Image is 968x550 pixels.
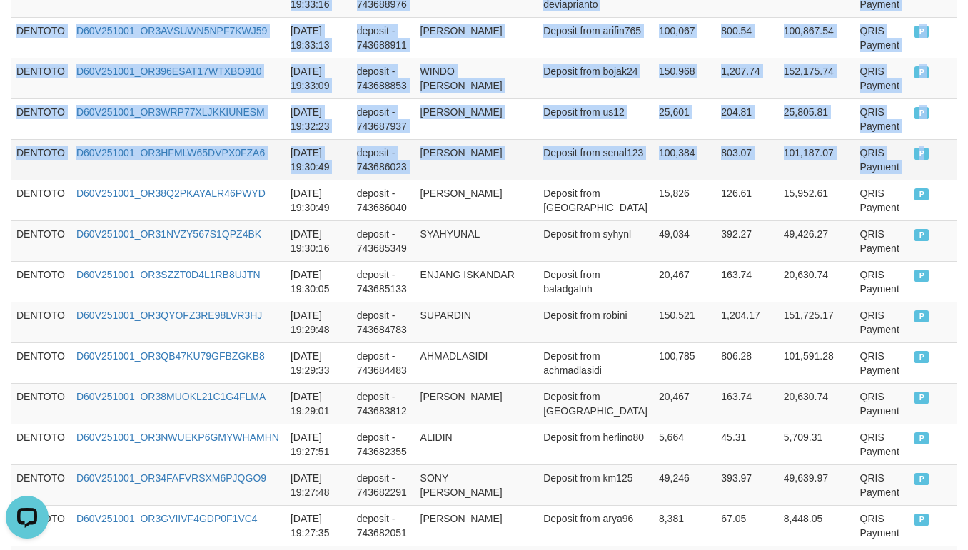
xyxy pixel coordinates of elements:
td: 100,785 [653,342,715,383]
span: PAID [914,392,929,404]
td: 8,448.05 [778,505,854,546]
td: 25,601 [653,98,715,139]
td: [DATE] 19:30:49 [285,180,351,220]
span: PAID [914,310,929,322]
span: PAID [914,148,929,160]
td: WINDO [PERSON_NAME] [415,58,538,98]
td: DENTOTO [11,17,71,58]
td: deposit - 743684483 [351,342,415,383]
td: [PERSON_NAME] [415,505,538,546]
td: 803.07 [715,139,777,180]
td: SYAHYUNAL [415,220,538,261]
td: 45.31 [715,424,777,464]
td: deposit - 743685349 [351,220,415,261]
td: Deposit from syhynl [538,220,653,261]
td: 126.61 [715,180,777,220]
td: 49,034 [653,220,715,261]
a: D60V251001_OR3WRP77XLJKKIUNESM [76,106,265,118]
span: PAID [914,107,929,119]
td: Deposit from [GEOGRAPHIC_DATA] [538,383,653,424]
a: D60V251001_OR3QYOFZ3RE98LVR3HJ [76,310,262,321]
td: 151,725.17 [778,302,854,342]
td: 152,175.74 [778,58,854,98]
span: PAID [914,26,929,38]
td: deposit - 743688853 [351,58,415,98]
span: PAID [914,229,929,241]
td: Deposit from senal123 [538,139,653,180]
span: PAID [914,351,929,363]
td: 150,968 [653,58,715,98]
td: DENTOTO [11,261,71,302]
td: [DATE] 19:30:05 [285,261,351,302]
td: 49,246 [653,464,715,505]
td: deposit - 743688911 [351,17,415,58]
td: ALIDIN [415,424,538,464]
td: [DATE] 19:30:16 [285,220,351,261]
td: [DATE] 19:33:09 [285,58,351,98]
td: QRIS Payment [854,383,909,424]
td: [DATE] 19:32:23 [285,98,351,139]
td: 800.54 [715,17,777,58]
td: 15,952.61 [778,180,854,220]
a: D60V251001_OR3SZZT0D4L1RB8UJTN [76,269,261,280]
td: QRIS Payment [854,464,909,505]
td: DENTOTO [11,58,71,98]
td: [DATE] 19:30:49 [285,139,351,180]
td: 49,639.97 [778,464,854,505]
a: D60V251001_OR396ESAT17WTXBO910 [76,66,262,77]
td: DENTOTO [11,302,71,342]
td: Deposit from achmadlasidi [538,342,653,383]
td: deposit - 743686040 [351,180,415,220]
td: DENTOTO [11,98,71,139]
a: D60V251001_OR3AVSUWN5NPF7KWJ59 [76,25,267,36]
td: 20,630.74 [778,261,854,302]
td: ENJANG ISKANDAR [415,261,538,302]
td: [PERSON_NAME] [415,180,538,220]
td: [DATE] 19:27:51 [285,424,351,464]
td: [PERSON_NAME] [415,383,538,424]
td: QRIS Payment [854,58,909,98]
td: [DATE] 19:27:35 [285,505,351,546]
td: 204.81 [715,98,777,139]
td: 20,630.74 [778,383,854,424]
td: Deposit from us12 [538,98,653,139]
span: PAID [914,188,929,200]
td: 150,521 [653,302,715,342]
td: Deposit from bojak24 [538,58,653,98]
td: QRIS Payment [854,424,909,464]
td: [DATE] 19:29:33 [285,342,351,383]
td: [PERSON_NAME] [415,17,538,58]
td: 163.74 [715,383,777,424]
span: PAID [914,270,929,282]
td: Deposit from robini [538,302,653,342]
td: deposit - 743687937 [351,98,415,139]
td: QRIS Payment [854,180,909,220]
td: Deposit from arifin765 [538,17,653,58]
td: 163.74 [715,261,777,302]
td: deposit - 743686023 [351,139,415,180]
td: 20,467 [653,383,715,424]
td: QRIS Payment [854,505,909,546]
td: QRIS Payment [854,139,909,180]
td: Deposit from arya96 [538,505,653,546]
td: 67.05 [715,505,777,546]
span: PAID [914,473,929,485]
td: 100,384 [653,139,715,180]
td: SONY [PERSON_NAME] [415,464,538,505]
a: D60V251001_OR31NVZY567S1QPZ4BK [76,228,261,240]
td: QRIS Payment [854,342,909,383]
td: 15,826 [653,180,715,220]
a: D60V251001_OR38Q2PKAYALR46PWYD [76,188,266,199]
td: 393.97 [715,464,777,505]
td: QRIS Payment [854,220,909,261]
td: [PERSON_NAME] [415,98,538,139]
td: QRIS Payment [854,302,909,342]
td: [DATE] 19:29:01 [285,383,351,424]
a: D60V251001_OR3HFMLW65DVPX0FZA6 [76,147,265,158]
td: [PERSON_NAME] [415,139,538,180]
td: Deposit from herlino80 [538,424,653,464]
td: QRIS Payment [854,98,909,139]
td: deposit - 743683812 [351,383,415,424]
td: DENTOTO [11,424,71,464]
td: deposit - 743685133 [351,261,415,302]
